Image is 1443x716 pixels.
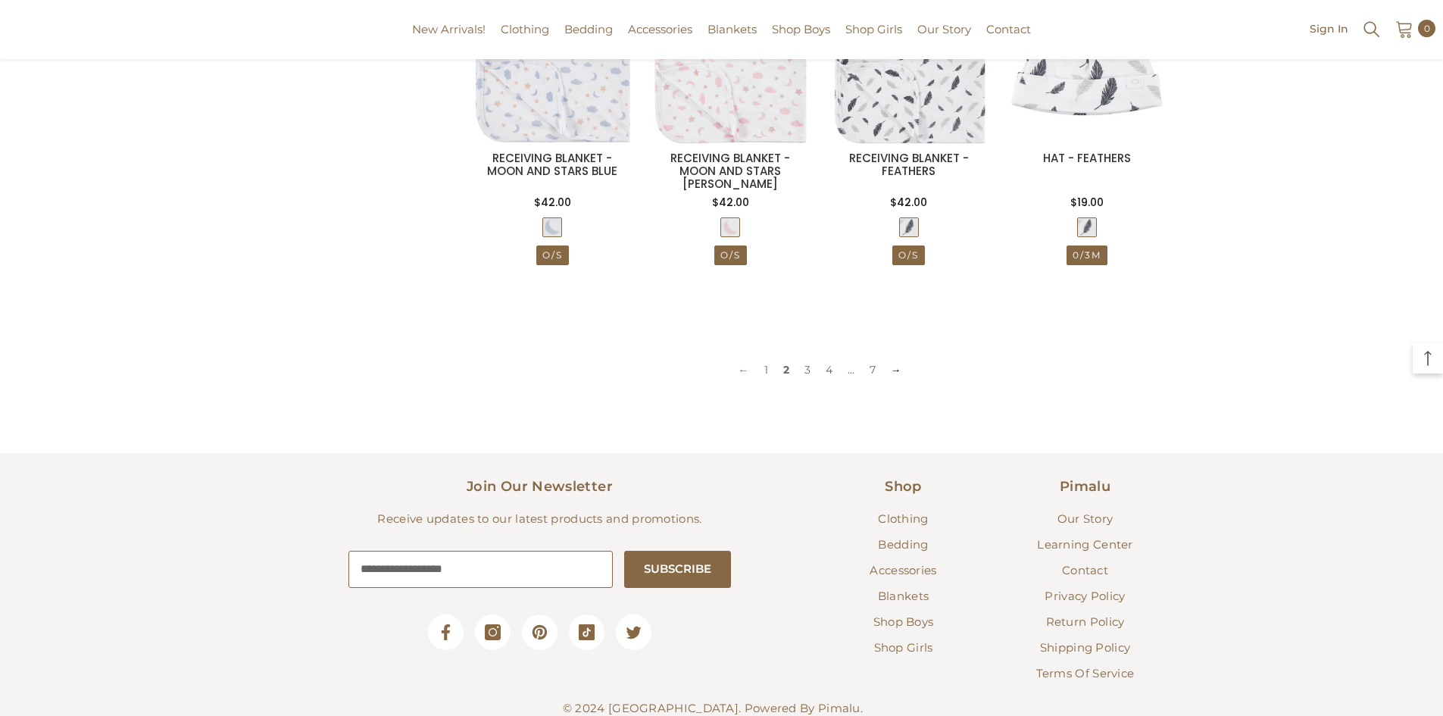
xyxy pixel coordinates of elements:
span: O/S [893,246,924,264]
span: O/S [536,245,569,265]
span: $42.00 [890,195,927,210]
span: O/S [537,246,568,264]
span: … [840,358,862,381]
a: Shop Girls [838,20,910,59]
span: Blankets [707,22,757,36]
span: O/S [892,245,925,265]
a: Return Policy [1046,609,1125,635]
span: Shop Boys [772,22,830,36]
span: Contact [986,22,1031,36]
a: Bedding [557,20,620,59]
span: Accessories [870,563,936,577]
span: O/S [715,246,746,264]
span: Accessories [628,22,692,36]
span: Blankets [878,589,929,603]
span: $42.00 [534,195,571,210]
a: → [883,358,909,381]
span: Our Story [1057,511,1113,526]
a: RECEIVING BLANKET - FEATHERS [849,150,969,179]
span: $42.00 [712,195,749,210]
a: 7 [862,358,883,381]
span: Learning Center [1037,537,1133,552]
span: Return Policy [1046,614,1125,629]
a: 1 [757,358,776,381]
span: New Arrivals! [412,22,486,36]
button: Submit [624,551,731,588]
h2: Join Our Newsletter [279,476,801,497]
span: Terms of Service [1036,666,1135,680]
a: RECEIVING BLANKET - MOON AND STARS BLUE [487,150,617,179]
a: HAT - FEATHERS [1043,150,1131,166]
span: 0/3M [1067,246,1107,264]
a: Accessories [870,558,936,583]
summary: Search [1362,18,1382,39]
a: RECEIVING BLANKET - MOON AND STARS [PERSON_NAME] [670,150,790,192]
a: Our Story [910,20,979,59]
a: Clothing [493,20,557,59]
span: Bedding [878,537,928,552]
span: Privacy Policy [1045,589,1125,603]
a: Sign In [1310,23,1348,34]
a: 3 [797,358,818,381]
a: Blankets [878,583,929,609]
span: Our Story [917,22,971,36]
a: Shop Boys [764,20,838,59]
span: 0/3M [1067,245,1107,265]
span: $19.00 [1070,195,1104,210]
span: Bedding [564,22,613,36]
span: FEATHERS [899,217,919,237]
span: FEATHERS [1077,217,1097,237]
span: 2 [776,358,797,381]
p: Receive updates to our latest products and promotions. [279,506,801,532]
span: MOON AND STARS (BLUE) [542,217,562,237]
h2: Pimalu [1006,476,1165,497]
span: Clothing [501,22,549,36]
span: Shipping Policy [1040,640,1131,655]
span: MOON AND STARS (PINK) [720,217,740,237]
a: Clothing [878,506,928,532]
a: Accessories [620,20,700,59]
a: Contact [1062,558,1108,583]
a: Our Story [1057,506,1113,532]
a: Shop Girls [874,635,933,661]
a: Terms of Service [1036,661,1135,686]
a: 4 [818,358,840,381]
h2: Shop [824,476,983,497]
a: Contact [979,20,1039,59]
a: Learning Center [1037,532,1133,558]
a: Bedding [878,532,928,558]
span: Shop Boys [873,614,934,629]
a: Pimalu [8,24,55,36]
a: ← [731,358,757,381]
a: Shipping Policy [1040,635,1131,661]
span: Contact [1062,563,1108,577]
a: New Arrivals! [404,20,493,59]
a: Shop Boys [873,609,934,635]
span: O/S [714,245,747,265]
a: Blankets [700,20,764,59]
a: Privacy Policy [1045,583,1125,609]
span: Shop Girls [874,640,933,655]
span: Shop Girls [845,22,902,36]
span: Clothing [878,511,928,526]
span: 0 [1424,20,1430,37]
